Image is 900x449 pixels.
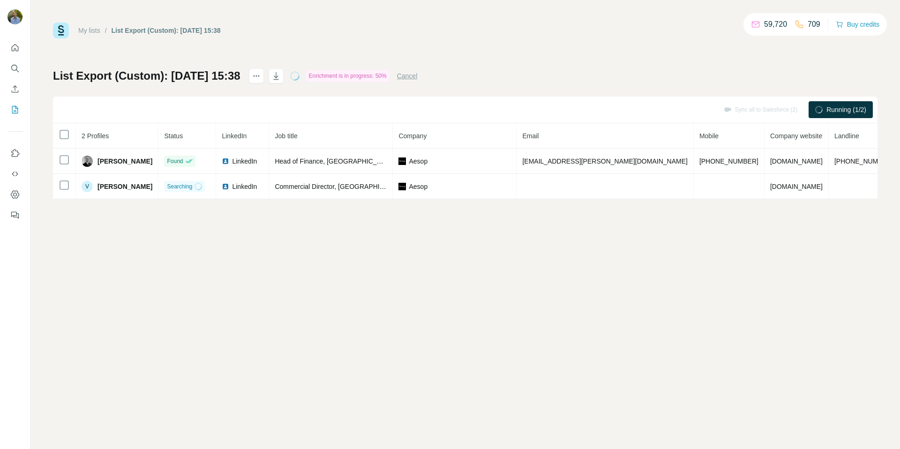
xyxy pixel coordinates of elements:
span: [DOMAIN_NAME] [770,157,823,165]
li: / [105,26,107,35]
p: 59,720 [764,19,787,30]
button: Feedback [7,207,22,224]
a: My lists [78,27,100,34]
button: actions [249,68,264,83]
span: Status [164,132,183,140]
button: Quick start [7,39,22,56]
span: Landline [834,132,859,140]
span: Email [522,132,539,140]
span: LinkedIn [232,182,257,191]
span: LinkedIn [232,157,257,166]
span: Aesop [409,157,427,166]
img: Avatar [7,9,22,24]
div: Enrichment is in progress: 50% [306,70,390,82]
img: Surfe Logo [53,22,69,38]
span: Company website [770,132,822,140]
span: Company [398,132,427,140]
span: [PERSON_NAME] [97,182,152,191]
button: My lists [7,101,22,118]
span: Searching [167,182,192,191]
span: [DOMAIN_NAME] [770,183,823,190]
span: [PERSON_NAME] [97,157,152,166]
h1: List Export (Custom): [DATE] 15:38 [53,68,240,83]
span: Mobile [699,132,719,140]
span: LinkedIn [222,132,247,140]
span: [PHONE_NUMBER] [834,157,893,165]
button: Cancel [397,71,418,81]
span: 2 Profiles [82,132,109,140]
img: Avatar [82,156,93,167]
span: Found [167,157,183,165]
button: Buy credits [836,18,879,31]
button: Search [7,60,22,77]
button: Use Surfe on LinkedIn [7,145,22,162]
span: [EMAIL_ADDRESS][PERSON_NAME][DOMAIN_NAME] [522,157,687,165]
span: Head of Finance, [GEOGRAPHIC_DATA] [275,157,395,165]
button: Enrich CSV [7,81,22,97]
span: Commercial Director, [GEOGRAPHIC_DATA] [275,183,406,190]
img: LinkedIn logo [222,183,229,190]
div: List Export (Custom): [DATE] 15:38 [112,26,221,35]
img: company-logo [398,157,406,165]
img: company-logo [398,183,406,190]
div: V [82,181,93,192]
img: LinkedIn logo [222,157,229,165]
span: [PHONE_NUMBER] [699,157,758,165]
p: 709 [808,19,820,30]
button: Dashboard [7,186,22,203]
button: Use Surfe API [7,165,22,182]
span: Job title [275,132,297,140]
span: Aesop [409,182,427,191]
span: Running (1/2) [826,105,866,114]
